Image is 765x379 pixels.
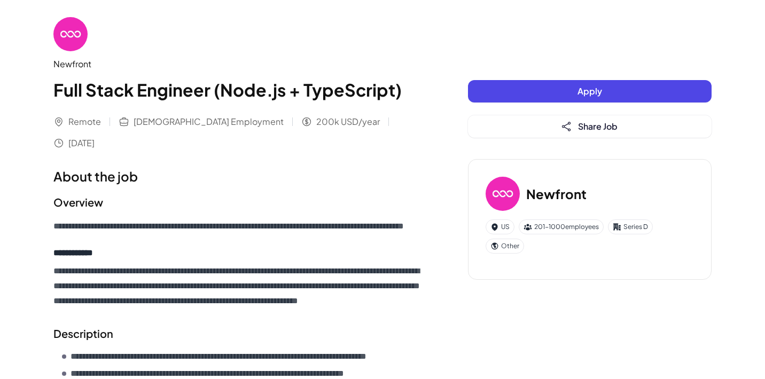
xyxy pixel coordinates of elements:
[53,17,88,51] img: Ne
[53,326,425,342] h2: Description
[53,58,425,70] div: Newfront
[68,137,95,149] span: [DATE]
[608,219,653,234] div: Series D
[526,184,587,203] h3: Newfront
[468,80,712,102] button: Apply
[577,85,602,97] span: Apply
[53,77,425,102] h1: Full Stack Engineer (Node.js + TypeScript)
[486,219,514,234] div: US
[578,121,618,132] span: Share Job
[316,115,380,128] span: 200k USD/year
[68,115,101,128] span: Remote
[519,219,604,234] div: 201-1000 employees
[486,177,520,211] img: Ne
[53,194,425,210] h2: Overview
[134,115,284,128] span: [DEMOGRAPHIC_DATA] Employment
[53,167,425,186] h1: About the job
[468,115,712,138] button: Share Job
[486,239,524,254] div: Other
